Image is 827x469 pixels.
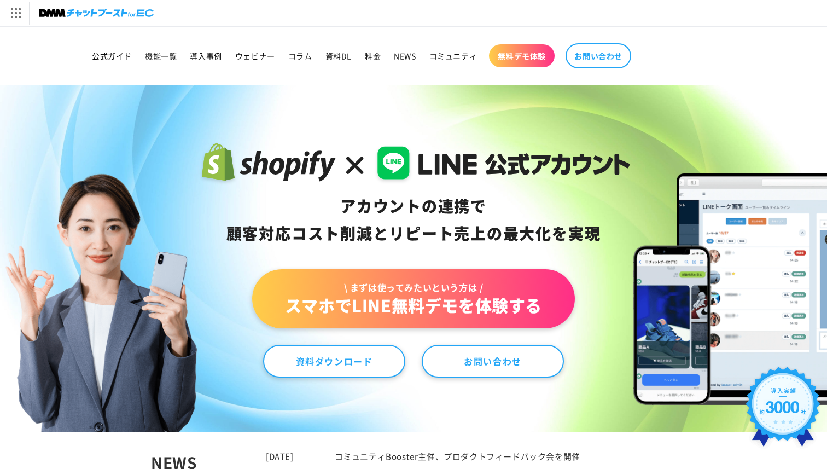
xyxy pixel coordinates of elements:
[566,43,631,68] a: お問い合わせ
[319,44,358,67] a: 資料DL
[742,363,824,457] img: 導入実績約3000社
[197,193,631,247] div: アカウントの連携で 顧客対応コスト削減と リピート売上の 最大化を実現
[422,345,564,378] a: お問い合わせ
[394,51,416,61] span: NEWS
[145,51,177,61] span: 機能一覧
[138,44,183,67] a: 機能一覧
[229,44,282,67] a: ウェビナー
[39,5,154,21] img: チャットブーストforEC
[288,51,312,61] span: コラム
[85,44,138,67] a: 公式ガイド
[2,2,29,25] img: サービス
[285,281,542,293] span: \ まずは使ってみたいという方は /
[92,51,132,61] span: 公式ガイド
[423,44,484,67] a: コミュニティ
[282,44,319,67] a: コラム
[252,269,575,328] a: \ まずは使ってみたいという方は /スマホでLINE無料デモを体験する
[325,51,352,61] span: 資料DL
[183,44,228,67] a: 導入事例
[574,51,622,61] span: お問い合わせ
[429,51,477,61] span: コミュニティ
[190,51,222,61] span: 導入事例
[335,450,580,462] a: コミュニティBooster主催、プロダクトフィードバック会を開催
[387,44,422,67] a: NEWS
[498,51,546,61] span: 無料デモ体験
[266,450,294,462] time: [DATE]
[263,345,405,378] a: 資料ダウンロード
[489,44,555,67] a: 無料デモ体験
[235,51,275,61] span: ウェビナー
[365,51,381,61] span: 料金
[358,44,387,67] a: 料金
